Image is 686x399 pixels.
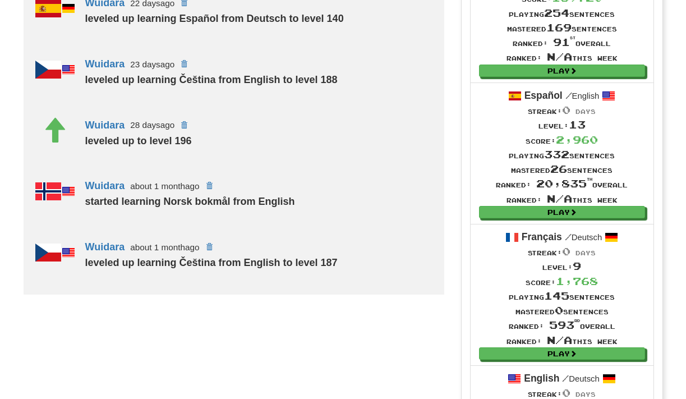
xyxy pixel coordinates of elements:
[562,387,570,399] span: 0
[85,257,338,268] strong: leveled up learning Čeština from English to level 187
[85,135,192,146] strong: leveled up to level 196
[562,245,570,258] span: 0
[544,148,569,160] span: 332
[496,176,628,191] div: Ranked: overall
[569,118,586,131] span: 13
[556,275,598,287] span: 1,768
[587,177,592,181] sup: th
[85,180,125,191] a: Wuidara
[507,20,618,35] div: Mastered sentences
[544,290,569,302] span: 145
[496,103,628,117] div: Streak:
[547,51,572,63] span: N/A
[130,59,174,69] small: 23 days ago
[574,319,580,323] sup: rd
[85,58,125,70] a: Wuidara
[562,104,570,116] span: 0
[85,13,344,24] strong: leveled up learning Español from Deutsch to level 140
[547,192,572,205] span: N/A
[507,6,618,20] div: Playing sentences
[549,319,580,331] span: 593
[479,206,645,218] a: Play
[565,232,572,242] span: /
[507,244,618,259] div: Streak:
[496,162,628,176] div: Mastered sentences
[130,120,174,130] small: 28 days ago
[573,260,581,272] span: 9
[85,74,338,85] strong: leveled up learning Čeština from English to level 188
[507,303,618,318] div: Mastered sentences
[507,288,618,303] div: Playing sentences
[507,333,618,347] div: Ranked: this week
[565,91,600,100] small: English
[130,242,199,252] small: about 1 month ago
[507,35,618,49] div: Ranked: overall
[562,374,600,383] small: Deutsch
[130,181,199,191] small: about 1 month ago
[524,90,563,101] strong: Español
[496,132,628,147] div: Score:
[524,373,559,384] strong: English
[85,119,125,130] a: Wuidara
[536,177,592,190] span: 20,835
[507,259,618,273] div: Level:
[565,90,572,100] span: /
[575,108,596,115] span: days
[496,117,628,132] div: Level:
[555,304,563,317] span: 0
[570,36,575,40] sup: st
[575,391,596,398] span: days
[85,196,295,207] strong: started learning Norsk bokmål from English
[556,134,598,146] span: 2,960
[575,249,596,256] span: days
[85,241,125,253] a: Wuidara
[507,318,618,332] div: Ranked: overall
[496,191,628,206] div: Ranked: this week
[553,36,575,48] span: 91
[546,21,572,34] span: 169
[507,49,618,64] div: Ranked: this week
[550,163,567,175] span: 26
[547,334,572,346] span: N/A
[544,7,569,19] span: 254
[479,347,645,360] a: Play
[507,274,618,288] div: Score:
[562,373,569,383] span: /
[479,65,645,77] a: Play
[522,231,562,242] strong: Français
[496,147,628,162] div: Playing sentences
[565,233,602,242] small: Deutsch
